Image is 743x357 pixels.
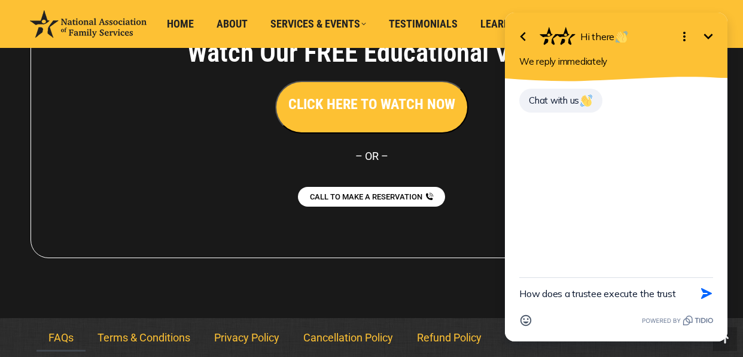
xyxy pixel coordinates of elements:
[126,31,138,43] img: 👋
[25,309,48,332] button: Open Emoji picker
[472,13,573,35] a: Learning Center
[121,37,622,69] h4: Watch Our FREE Educational Video
[405,324,494,352] a: Refund Policy
[39,95,103,106] span: Chat with us
[91,31,139,43] span: Hi there
[217,17,248,31] span: About
[480,17,564,31] span: Learning Center
[288,94,455,114] h3: CLICK HERE TO WATCH NOW
[202,324,291,352] a: Privacy Policy
[30,278,194,309] textarea: New message
[291,324,405,352] a: Cancellation Policy
[30,10,147,38] img: National Association of Family Services
[183,25,207,49] button: Open options
[207,25,231,49] button: Minimize
[167,17,194,31] span: Home
[355,150,388,162] span: – OR –
[86,324,202,352] a: Terms & Conditions
[389,17,458,31] span: Testimonials
[275,99,468,111] a: CLICK HERE TO WATCH NOW
[380,13,466,35] a: Testimonials
[153,313,224,328] a: Powered by Tidio.
[91,95,103,107] img: 👋
[36,324,707,352] nav: Menu
[275,81,468,134] button: CLICK HERE TO WATCH NOW
[310,193,422,201] span: CALL TO MAKE A RESERVATION
[270,17,366,31] span: Services & Events
[36,324,86,352] a: FAQs
[30,56,118,67] span: We reply immediately
[208,13,256,35] a: About
[298,187,445,207] a: CALL TO MAKE A RESERVATION
[159,13,202,35] a: Home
